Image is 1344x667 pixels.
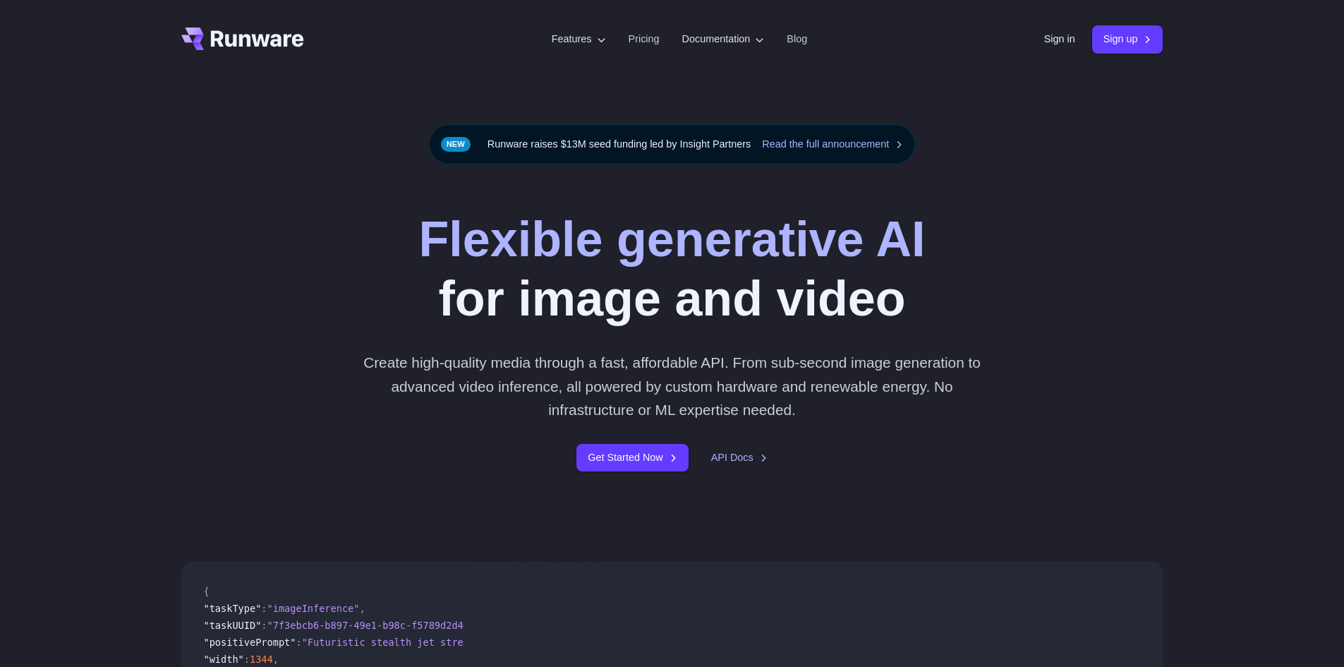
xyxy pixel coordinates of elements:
div: Runware raises $13M seed funding led by Insight Partners [429,124,916,164]
span: , [359,603,365,614]
span: "7f3ebcb6-b897-49e1-b98c-f5789d2d40d7" [267,620,487,631]
a: Go to / [181,28,304,50]
span: "taskType" [204,603,262,614]
a: Blog [787,31,807,47]
label: Documentation [682,31,765,47]
a: Pricing [629,31,660,47]
a: Read the full announcement [762,136,903,152]
span: "positivePrompt" [204,637,296,648]
span: , [273,654,279,665]
span: 1344 [250,654,273,665]
span: : [296,637,301,648]
a: Sign up [1092,25,1163,53]
span: "taskUUID" [204,620,262,631]
a: Get Started Now [576,444,688,471]
a: API Docs [711,450,768,466]
h1: for image and video [418,210,925,328]
span: { [204,586,210,597]
a: Sign in [1044,31,1075,47]
span: : [261,603,267,614]
span: "imageInference" [267,603,360,614]
strong: Flexible generative AI [418,212,925,267]
label: Features [552,31,606,47]
span: "width" [204,654,244,665]
p: Create high-quality media through a fast, affordable API. From sub-second image generation to adv... [358,351,986,421]
span: : [244,654,250,665]
span: : [261,620,267,631]
span: "Futuristic stealth jet streaking through a neon-lit cityscape with glowing purple exhaust" [302,637,828,648]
